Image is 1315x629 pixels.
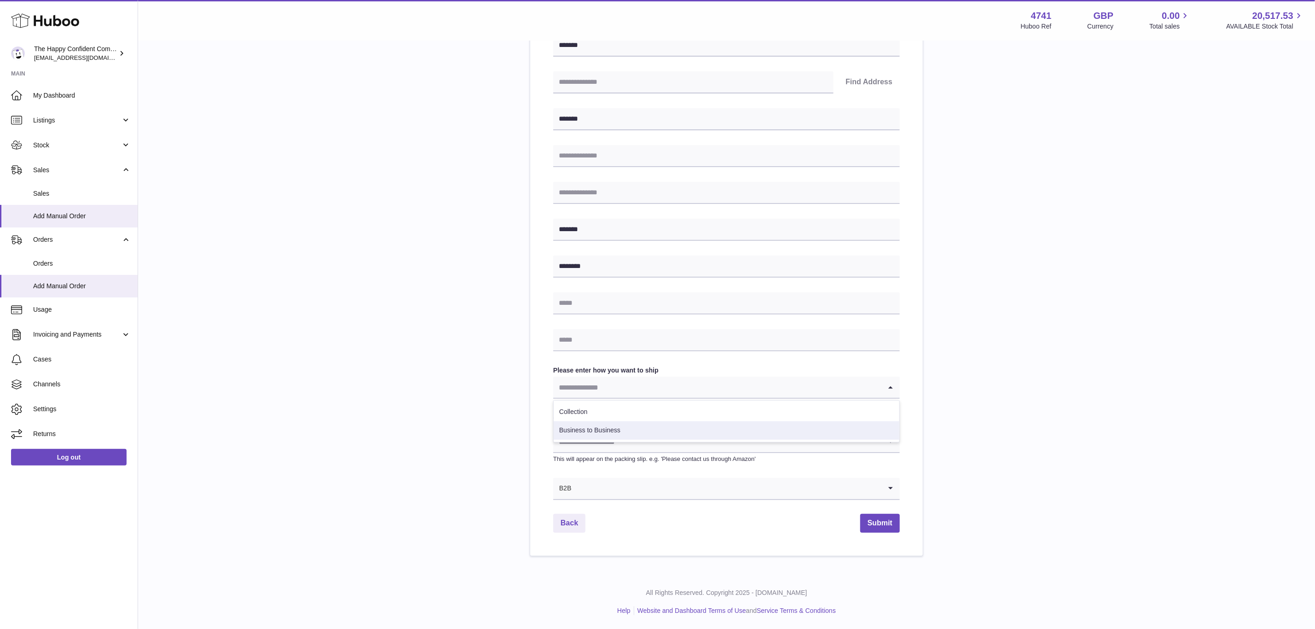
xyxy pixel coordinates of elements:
span: Channels [33,380,131,389]
div: Search for option [553,377,900,399]
li: and [634,606,836,615]
strong: GBP [1094,10,1113,22]
div: Search for option [553,431,900,453]
div: Search for option [553,478,900,500]
span: Orders [33,259,131,268]
input: Search for option [553,377,881,398]
a: Service Terms & Conditions [757,607,836,614]
label: Please enter how you want to ship [553,366,900,375]
span: AVAILABLE Stock Total [1226,22,1304,31]
li: Collection [554,403,899,421]
a: Log out [11,449,127,466]
span: Invoicing and Payments [33,330,121,339]
img: internalAdmin-4741@internal.huboo.com [11,47,25,60]
span: Returns [33,430,131,438]
li: Business to Business [554,421,899,440]
span: My Dashboard [33,91,131,100]
div: Currency [1088,22,1114,31]
span: Settings [33,405,131,414]
span: Usage [33,305,131,314]
span: [EMAIL_ADDRESS][DOMAIN_NAME] [34,54,135,61]
span: B2B [553,478,572,499]
a: Back [553,514,585,533]
button: Submit [860,514,900,533]
span: Sales [33,166,121,175]
span: Add Manual Order [33,282,131,291]
span: Orders [33,235,121,244]
span: Total sales [1149,22,1190,31]
a: Website and Dashboard Terms of Use [637,607,746,614]
strong: 4741 [1031,10,1052,22]
span: Stock [33,141,121,150]
a: 20,517.53 AVAILABLE Stock Total [1226,10,1304,31]
div: The Happy Confident Company [34,45,117,62]
span: 0.00 [1162,10,1180,22]
input: Search for option [572,478,881,499]
span: 20,517.53 [1252,10,1293,22]
p: This will appear on the packing slip. e.g. 'Please contact us through Amazon' [553,455,900,463]
span: Cases [33,355,131,364]
span: Sales [33,189,131,198]
p: All Rights Reserved. Copyright 2025 - [DOMAIN_NAME] [145,588,1308,597]
span: Listings [33,116,121,125]
span: Add Manual Order [33,212,131,221]
div: Huboo Ref [1021,22,1052,31]
a: Help [617,607,631,614]
a: 0.00 Total sales [1149,10,1190,31]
